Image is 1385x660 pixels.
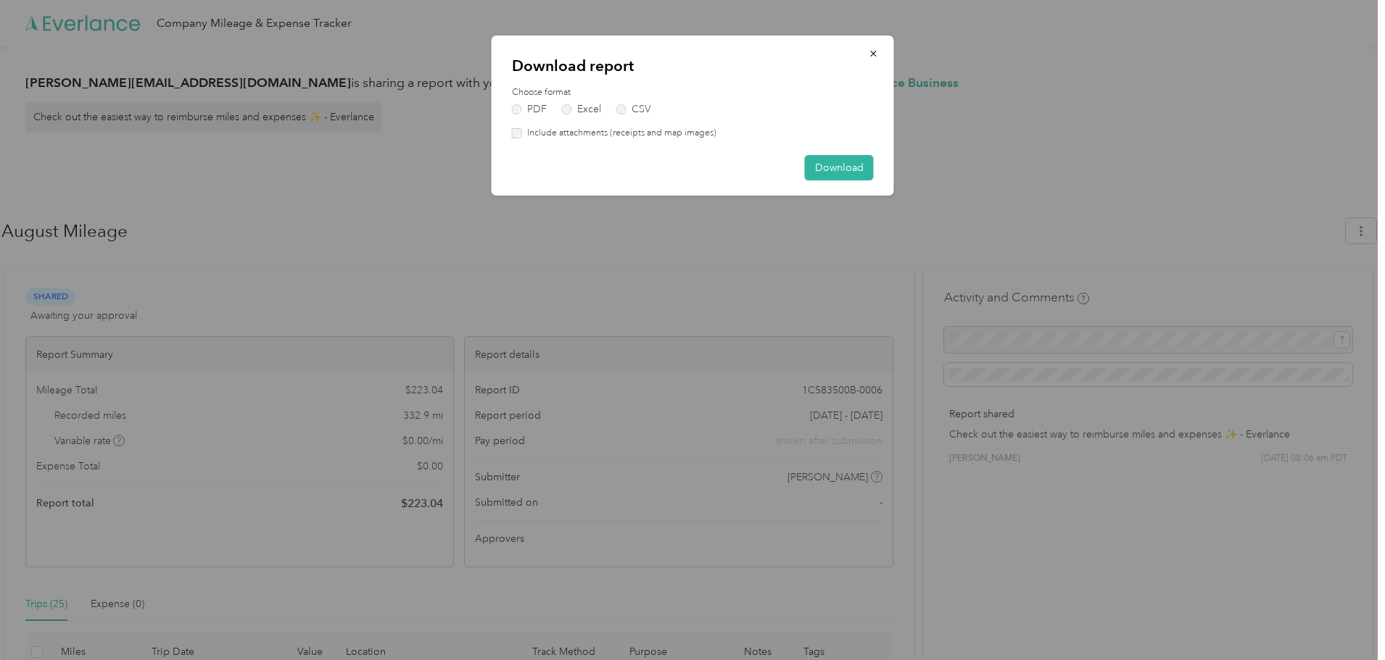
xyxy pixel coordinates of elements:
[616,104,651,114] label: CSV
[805,155,874,180] button: Download
[522,127,716,140] label: Include attachments (receipts and map images)
[512,86,874,99] label: Choose format
[512,56,874,76] p: Download report
[562,104,601,114] label: Excel
[512,104,547,114] label: PDF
